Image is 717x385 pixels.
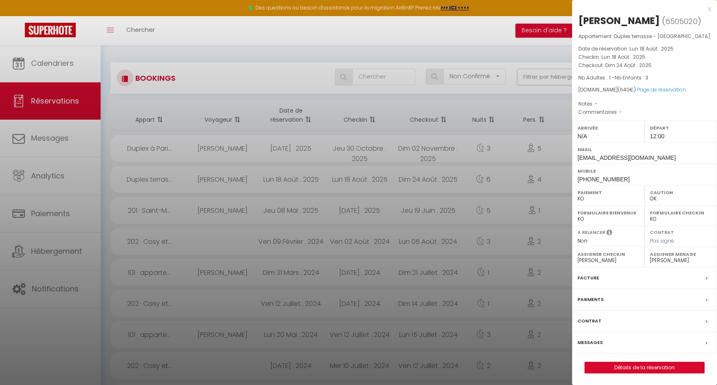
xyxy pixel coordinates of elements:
label: Départ [650,124,712,132]
span: - [595,100,598,107]
label: Assigner Checkin [577,250,639,258]
label: Mobile [577,167,712,175]
span: Duplex terrasse - [GEOGRAPHIC_DATA] [614,33,710,40]
label: Assigner Menage [650,250,712,258]
label: Facture [577,274,599,282]
i: Sélectionner OUI si vous souhaiter envoyer les séquences de messages post-checkout [606,229,612,238]
p: Commentaires : [578,108,711,116]
label: Arrivée [577,124,639,132]
label: Paiements [577,295,604,304]
p: Date de réservation : [578,45,711,53]
label: Formulaire Bienvenue [577,209,639,217]
span: [EMAIL_ADDRESS][DOMAIN_NAME] [577,154,676,161]
span: [PHONE_NUMBER] [577,176,630,183]
span: ( ) [662,15,701,27]
p: Checkout : [578,61,711,70]
span: Nb Adultes : 1 - [578,74,648,81]
label: Contrat [650,229,674,234]
span: 12:00 [650,133,664,140]
label: A relancer [577,229,605,236]
div: [PERSON_NAME] [578,14,660,27]
span: Lun 18 Août . 2025 [602,53,645,60]
button: Détails de la réservation [585,362,705,373]
span: - [619,108,622,115]
span: Lun 18 Août . 2025 [630,45,674,52]
label: Paiement [577,188,639,197]
label: Formulaire Checkin [650,209,712,217]
p: Notes : [578,100,711,108]
span: ( €) [618,86,636,93]
label: Email [577,145,712,154]
span: 640 [620,86,630,93]
span: Dim 24 Août . 2025 [605,62,652,69]
span: Nb Enfants : 3 [615,74,648,81]
span: N/A [577,133,587,140]
p: Checkin : [578,53,711,61]
span: Pas signé [650,237,674,244]
label: Messages [577,338,603,347]
span: 6505020 [665,16,698,26]
div: [DOMAIN_NAME] [578,86,711,94]
label: Contrat [577,317,602,325]
a: Détails de la réservation [585,362,704,373]
div: x [572,4,711,14]
p: Appartement : [578,32,711,41]
label: Caution [650,188,712,197]
a: Page de réservation [637,86,686,93]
